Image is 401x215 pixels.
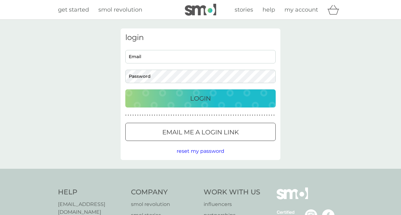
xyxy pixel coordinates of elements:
[263,5,275,14] a: help
[175,114,177,117] p: ●
[233,114,234,117] p: ●
[162,127,239,137] p: Email me a login link
[58,187,125,197] h4: Help
[204,200,260,208] a: influencers
[221,114,222,117] p: ●
[211,114,213,117] p: ●
[177,147,224,155] button: reset my password
[180,114,181,117] p: ●
[185,114,186,117] p: ●
[277,187,308,209] img: smol
[263,6,275,13] span: help
[273,114,275,117] p: ●
[231,114,232,117] p: ●
[204,114,206,117] p: ●
[161,114,162,117] p: ●
[250,114,251,117] p: ●
[152,114,153,117] p: ●
[144,114,146,117] p: ●
[284,5,318,14] a: my account
[137,114,138,117] p: ●
[228,114,229,117] p: ●
[242,114,244,117] p: ●
[149,114,150,117] p: ●
[240,114,241,117] p: ●
[218,114,220,117] p: ●
[202,114,203,117] p: ●
[226,114,227,117] p: ●
[183,114,184,117] p: ●
[237,114,239,117] p: ●
[259,114,260,117] p: ●
[128,114,129,117] p: ●
[178,114,179,117] p: ●
[266,114,268,117] p: ●
[264,114,265,117] p: ●
[131,187,198,197] h4: Company
[133,114,134,117] p: ●
[269,114,270,117] p: ●
[209,114,210,117] p: ●
[245,114,246,117] p: ●
[235,5,253,14] a: stories
[284,6,318,13] span: my account
[257,114,258,117] p: ●
[147,114,148,117] p: ●
[164,114,165,117] p: ●
[216,114,217,117] p: ●
[247,114,248,117] p: ●
[206,114,208,117] p: ●
[195,114,196,117] p: ●
[254,114,256,117] p: ●
[159,114,160,117] p: ●
[140,114,141,117] p: ●
[223,114,225,117] p: ●
[171,114,172,117] p: ●
[98,6,142,13] span: smol revolution
[177,148,224,154] span: reset my password
[271,114,272,117] p: ●
[125,123,276,141] button: Email me a login link
[154,114,155,117] p: ●
[327,3,343,16] div: basket
[173,114,174,117] p: ●
[252,114,253,117] p: ●
[156,114,158,117] p: ●
[190,114,191,117] p: ●
[142,114,143,117] p: ●
[235,6,253,13] span: stories
[187,114,189,117] p: ●
[199,114,200,117] p: ●
[166,114,167,117] p: ●
[58,5,89,14] a: get started
[192,114,194,117] p: ●
[131,200,198,208] a: smol revolution
[125,33,276,42] h3: login
[168,114,169,117] p: ●
[235,114,237,117] p: ●
[125,114,127,117] p: ●
[190,93,211,103] p: Login
[214,114,215,117] p: ●
[197,114,198,117] p: ●
[262,114,263,117] p: ●
[204,187,260,197] h4: Work With Us
[135,114,136,117] p: ●
[58,6,89,13] span: get started
[98,5,142,14] a: smol revolution
[130,114,131,117] p: ●
[125,89,276,107] button: Login
[185,4,216,16] img: smol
